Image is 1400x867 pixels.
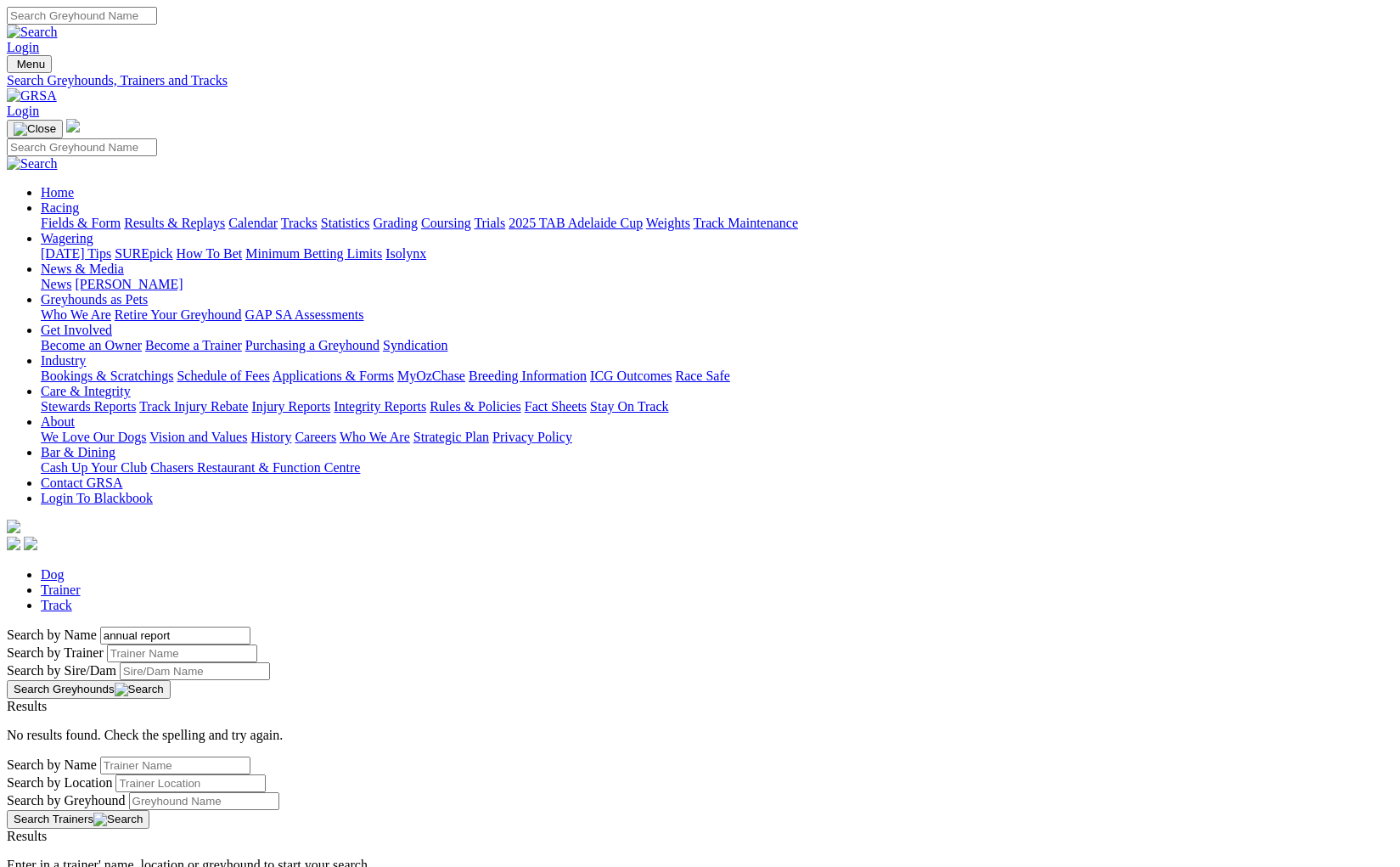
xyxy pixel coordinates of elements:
[17,58,45,70] span: Menu
[413,430,489,444] a: Strategic Plan
[7,775,112,790] label: Search by Location
[509,216,643,230] a: 2025 TAB Adelaide Cup
[41,583,81,597] a: Trainer
[41,216,1393,231] div: Racing
[7,156,58,172] img: Search
[245,246,382,261] a: Minimum Betting Limits
[41,353,86,368] a: Industry
[100,757,250,774] input: Search by Trainer Name
[41,338,1393,353] div: Get Involved
[149,430,247,444] a: Vision and Values
[7,120,63,138] button: Toggle navigation
[115,683,164,696] img: Search
[675,369,729,383] a: Race Safe
[41,277,71,291] a: News
[150,460,360,475] a: Chasers Restaurant & Function Centre
[41,598,72,612] a: Track
[41,430,146,444] a: We Love Our Dogs
[694,216,798,230] a: Track Maintenance
[41,399,1393,414] div: Care & Integrity
[7,699,1393,714] div: Results
[41,338,142,352] a: Become an Owner
[41,246,111,261] a: [DATE] Tips
[7,7,157,25] input: Search
[41,369,173,383] a: Bookings & Scratchings
[41,216,121,230] a: Fields & Form
[41,262,124,276] a: News & Media
[93,813,143,826] img: Search
[251,399,330,414] a: Injury Reports
[124,216,225,230] a: Results & Replays
[7,73,1393,88] a: Search Greyhounds, Trainers and Tracks
[421,216,471,230] a: Coursing
[139,399,248,414] a: Track Injury Rebate
[7,810,149,829] button: Search Trainers
[7,88,57,104] img: GRSA
[115,774,266,792] input: Search by Trainer Location
[41,384,131,398] a: Care & Integrity
[7,680,171,699] button: Search Greyhounds
[492,430,572,444] a: Privacy Policy
[281,216,318,230] a: Tracks
[41,369,1393,384] div: Industry
[245,307,364,322] a: GAP SA Assessments
[41,185,74,200] a: Home
[374,216,418,230] a: Grading
[24,537,37,550] img: twitter.svg
[41,231,93,245] a: Wagering
[41,445,115,459] a: Bar & Dining
[14,122,56,136] img: Close
[397,369,465,383] a: MyOzChase
[75,277,183,291] a: [PERSON_NAME]
[41,200,79,215] a: Racing
[383,338,447,352] a: Syndication
[334,399,426,414] a: Integrity Reports
[7,40,39,54] a: Login
[273,369,394,383] a: Applications & Forms
[590,369,672,383] a: ICG Outcomes
[340,430,410,444] a: Who We Are
[41,307,1393,323] div: Greyhounds as Pets
[115,307,242,322] a: Retire Your Greyhound
[7,104,39,118] a: Login
[41,307,111,322] a: Who We Are
[107,645,257,662] input: Search by Trainer name
[41,246,1393,262] div: Wagering
[41,277,1393,292] div: News & Media
[41,460,1393,476] div: Bar & Dining
[7,520,20,533] img: logo-grsa-white.png
[41,399,136,414] a: Stewards Reports
[120,662,270,680] input: Search by Sire/Dam name
[100,627,250,645] input: Search by Greyhound name
[66,119,80,132] img: logo-grsa-white.png
[7,55,52,73] button: Toggle navigation
[41,323,112,337] a: Get Involved
[41,414,75,429] a: About
[646,216,690,230] a: Weights
[525,399,587,414] a: Fact Sheets
[7,757,97,772] label: Search by Name
[7,829,1393,844] div: Results
[41,476,122,490] a: Contact GRSA
[250,430,291,444] a: History
[41,430,1393,445] div: About
[7,645,104,660] label: Search by Trainer
[385,246,426,261] a: Isolynx
[590,399,668,414] a: Stay On Track
[129,792,279,810] input: Search by Greyhound Name
[321,216,370,230] a: Statistics
[7,628,97,642] label: Search by Name
[41,567,65,582] a: Dog
[7,793,126,808] label: Search by Greyhound
[474,216,505,230] a: Trials
[7,138,157,156] input: Search
[295,430,336,444] a: Careers
[7,25,58,40] img: Search
[41,460,147,475] a: Cash Up Your Club
[41,292,148,307] a: Greyhounds as Pets
[7,537,20,550] img: facebook.svg
[430,399,521,414] a: Rules & Policies
[145,338,242,352] a: Become a Trainer
[115,246,172,261] a: SUREpick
